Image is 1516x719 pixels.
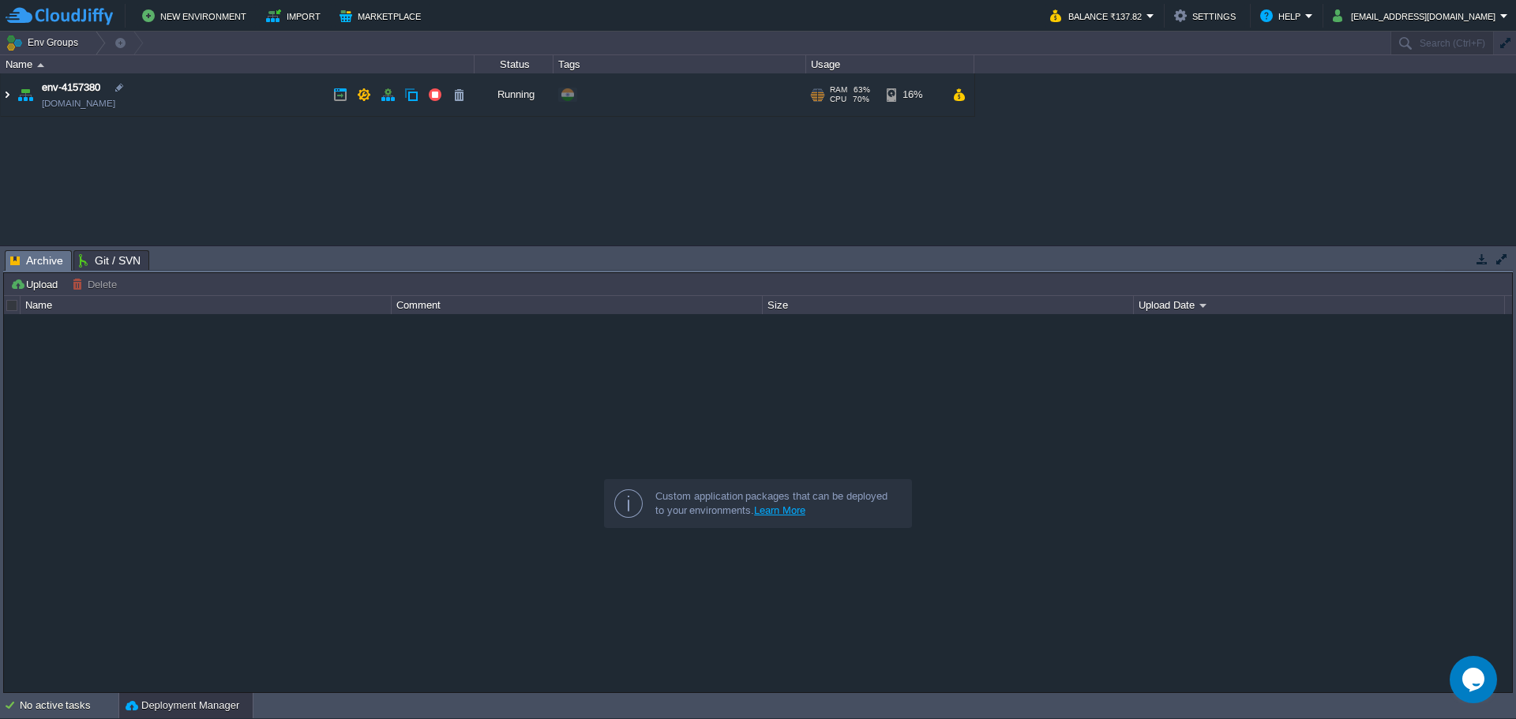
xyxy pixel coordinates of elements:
[1174,6,1240,25] button: Settings
[392,296,762,314] div: Comment
[21,296,391,314] div: Name
[2,55,474,73] div: Name
[1135,296,1504,314] div: Upload Date
[1260,6,1305,25] button: Help
[142,6,251,25] button: New Environment
[854,85,870,95] span: 63%
[79,251,141,270] span: Git / SVN
[10,251,63,271] span: Archive
[764,296,1133,314] div: Size
[6,32,84,54] button: Env Groups
[1450,656,1500,703] iframe: chat widget
[72,277,122,291] button: Delete
[6,6,113,26] img: CloudJiffy
[853,95,869,104] span: 70%
[340,6,426,25] button: Marketplace
[1,73,13,116] img: AMDAwAAAACH5BAEAAAAALAAAAAABAAEAAAICRAEAOw==
[830,85,847,95] span: RAM
[1050,6,1146,25] button: Balance ₹137.82
[830,95,846,104] span: CPU
[42,80,100,95] a: env-4157380
[554,55,805,73] div: Tags
[14,73,36,116] img: AMDAwAAAACH5BAEAAAAALAAAAAABAAEAAAICRAEAOw==
[754,504,805,516] a: Learn More
[266,6,325,25] button: Import
[1333,6,1500,25] button: [EMAIL_ADDRESS][DOMAIN_NAME]
[807,55,974,73] div: Usage
[42,95,115,111] a: [DOMAIN_NAME]
[887,73,938,116] div: 16%
[126,698,239,713] button: Deployment Manager
[10,277,62,291] button: Upload
[475,73,553,116] div: Running
[37,63,44,67] img: AMDAwAAAACH5BAEAAAAALAAAAAABAAEAAAICRAEAOw==
[475,55,553,73] div: Status
[20,693,118,718] div: No active tasks
[655,489,899,518] div: Custom application packages that can be deployed to your environments.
